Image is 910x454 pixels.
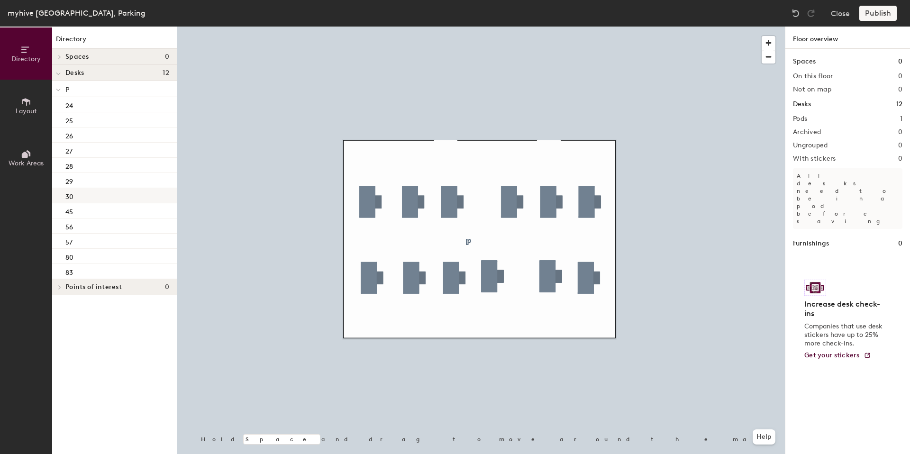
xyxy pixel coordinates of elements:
[65,236,73,246] p: 57
[65,160,73,171] p: 28
[806,9,816,18] img: Redo
[753,429,775,445] button: Help
[793,238,829,249] h1: Furnishings
[898,155,902,163] h2: 0
[898,73,902,80] h2: 0
[65,205,73,216] p: 45
[898,238,902,249] h1: 0
[65,190,73,201] p: 30
[793,99,811,109] h1: Desks
[896,99,902,109] h1: 12
[65,53,89,61] span: Spaces
[793,155,836,163] h2: With stickers
[65,220,73,231] p: 56
[65,129,73,140] p: 26
[804,352,871,360] a: Get your stickers
[65,114,73,125] p: 25
[898,86,902,93] h2: 0
[793,142,828,149] h2: Ungrouped
[898,56,902,67] h1: 0
[52,34,177,49] h1: Directory
[8,7,146,19] div: myhive [GEOGRAPHIC_DATA], Parking
[793,73,833,80] h2: On this floor
[793,56,816,67] h1: Spaces
[65,145,73,155] p: 27
[900,115,902,123] h2: 1
[791,9,801,18] img: Undo
[804,280,826,296] img: Sticker logo
[163,69,169,77] span: 12
[165,283,169,291] span: 0
[793,86,831,93] h2: Not on map
[793,168,902,229] p: All desks need to be in a pod before saving
[65,175,73,186] p: 29
[165,53,169,61] span: 0
[65,86,69,94] span: P
[65,99,73,110] p: 24
[11,55,41,63] span: Directory
[65,69,84,77] span: Desks
[898,142,902,149] h2: 0
[804,322,885,348] p: Companies that use desk stickers have up to 25% more check-ins.
[804,300,885,318] h4: Increase desk check-ins
[65,251,73,262] p: 80
[16,107,37,115] span: Layout
[65,266,73,277] p: 83
[793,128,821,136] h2: Archived
[831,6,850,21] button: Close
[785,27,910,49] h1: Floor overview
[804,351,860,359] span: Get your stickers
[65,283,122,291] span: Points of interest
[898,128,902,136] h2: 0
[9,159,44,167] span: Work Areas
[793,115,807,123] h2: Pods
